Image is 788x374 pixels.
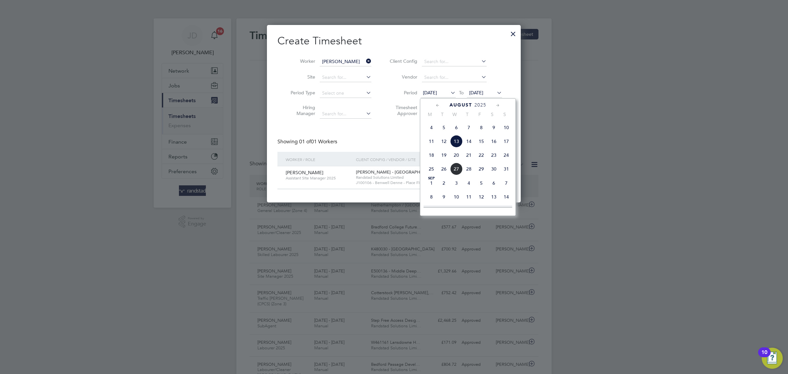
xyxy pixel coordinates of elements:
[486,111,498,117] span: S
[320,73,371,82] input: Search for...
[449,102,472,108] span: August
[354,152,460,167] div: Client Config / Vendor / Site
[500,163,513,175] span: 31
[761,352,767,361] div: 10
[498,111,511,117] span: S
[388,90,417,96] label: Period
[463,191,475,203] span: 11
[463,177,475,189] span: 4
[500,135,513,148] span: 17
[356,175,458,180] span: Randstad Solutions Limited
[500,191,513,203] span: 14
[425,121,438,134] span: 4
[500,121,513,134] span: 10
[488,135,500,148] span: 16
[424,111,436,117] span: M
[277,138,339,145] div: Showing
[488,191,500,203] span: 13
[299,138,311,145] span: 01 of
[436,111,449,117] span: T
[286,74,315,80] label: Site
[425,177,438,189] span: 1
[450,135,463,148] span: 13
[422,57,487,66] input: Search for...
[286,90,315,96] label: Period Type
[438,121,450,134] span: 5
[463,135,475,148] span: 14
[475,149,488,161] span: 22
[450,121,463,134] span: 6
[438,177,450,189] span: 2
[286,170,323,175] span: [PERSON_NAME]
[388,58,417,64] label: Client Config
[425,163,438,175] span: 25
[277,34,510,48] h2: Create Timesheet
[450,149,463,161] span: 20
[286,105,315,116] label: Hiring Manager
[488,121,500,134] span: 9
[450,163,463,175] span: 27
[286,175,351,181] span: Assistant Site Manager 2025
[422,73,487,82] input: Search for...
[463,149,475,161] span: 21
[425,149,438,161] span: 18
[475,121,488,134] span: 8
[500,177,513,189] span: 7
[388,105,417,116] label: Timesheet Approver
[320,109,371,119] input: Search for...
[425,191,438,203] span: 8
[320,89,371,98] input: Select one
[449,111,461,117] span: W
[356,180,458,185] span: J100106 - Benwell Denne - Place First
[762,348,783,369] button: Open Resource Center, 10 new notifications
[461,111,473,117] span: T
[488,177,500,189] span: 6
[475,163,488,175] span: 29
[423,90,437,96] span: [DATE]
[474,102,486,108] span: 2025
[425,177,438,180] span: Sep
[488,149,500,161] span: 23
[463,121,475,134] span: 7
[438,135,450,148] span: 12
[475,191,488,203] span: 12
[488,163,500,175] span: 30
[425,135,438,148] span: 11
[388,74,417,80] label: Vendor
[438,163,450,175] span: 26
[475,177,488,189] span: 5
[463,163,475,175] span: 28
[438,191,450,203] span: 9
[475,135,488,148] span: 15
[286,58,315,64] label: Worker
[356,169,439,175] span: [PERSON_NAME] - [GEOGRAPHIC_DATA]
[450,177,463,189] span: 3
[469,90,483,96] span: [DATE]
[500,149,513,161] span: 24
[299,138,337,145] span: 01 Workers
[284,152,354,167] div: Worker / Role
[450,191,463,203] span: 10
[457,88,466,97] span: To
[320,57,371,66] input: Search for...
[473,111,486,117] span: F
[438,149,450,161] span: 19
